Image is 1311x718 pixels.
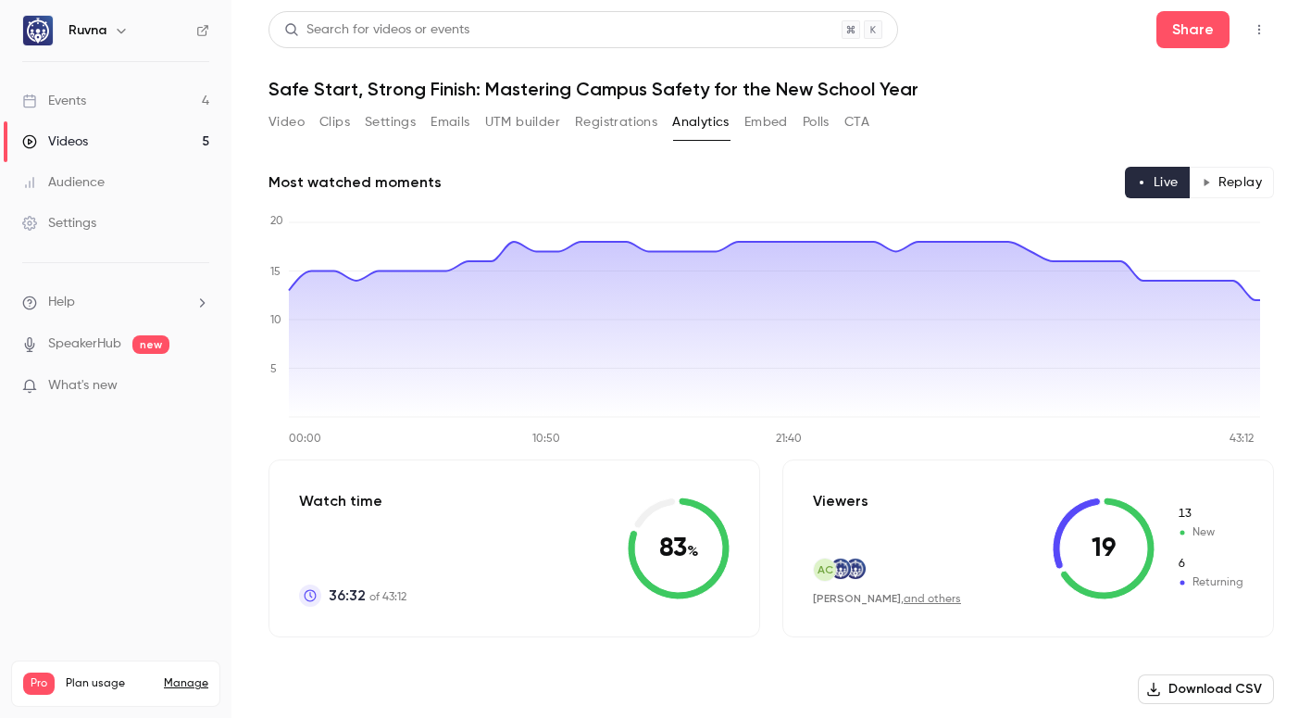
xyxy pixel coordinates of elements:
span: 36:32 [329,585,366,607]
div: Videos [22,132,88,151]
button: Embed [744,107,788,137]
button: Share [1156,11,1230,48]
button: Settings [365,107,416,137]
tspan: 00:00 [289,434,321,445]
p: Viewers [813,490,868,512]
tspan: 15 [270,267,281,278]
div: , [813,591,961,607]
p: of 43:12 [329,585,406,607]
h2: Most watched moments [268,171,442,194]
tspan: 43:12 [1230,434,1254,445]
button: Emails [431,107,469,137]
tspan: 10:50 [532,434,560,445]
span: Plan usage [66,676,153,691]
button: Video [268,107,305,137]
span: Returning [1177,556,1243,573]
button: CTA [844,107,869,137]
div: Events [22,92,86,110]
tspan: 10 [270,315,281,326]
h6: Ruvna [69,21,106,40]
span: New [1177,506,1243,523]
tspan: 21:40 [776,434,802,445]
span: New [1177,524,1243,541]
tspan: 20 [270,216,283,227]
button: Polls [803,107,830,137]
span: Help [48,293,75,312]
a: and others [904,594,961,605]
button: Live [1125,167,1191,198]
span: [PERSON_NAME] [813,592,901,605]
li: help-dropdown-opener [22,293,209,312]
button: Registrations [575,107,657,137]
img: ruvna.com [830,559,851,579]
a: SpeakerHub [48,334,121,354]
img: Ruvna [23,16,53,45]
span: Returning [1177,574,1243,591]
button: Clips [319,107,350,137]
a: Manage [164,676,208,691]
span: Pro [23,673,55,695]
button: Top Bar Actions [1244,15,1274,44]
button: UTM builder [485,107,560,137]
div: Search for videos or events [284,20,469,40]
button: Download CSV [1138,674,1274,704]
button: Replay [1190,167,1274,198]
button: Analytics [672,107,730,137]
h1: Safe Start, Strong Finish: Mastering Campus Safety for the New School Year [268,78,1274,100]
span: new [132,335,169,354]
div: Audience [22,173,105,192]
p: Watch time [299,490,406,512]
div: Settings [22,214,96,233]
span: AC [818,561,833,578]
span: What's new [48,376,118,396]
img: ruvna.com [845,559,866,579]
tspan: 5 [270,364,277,375]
